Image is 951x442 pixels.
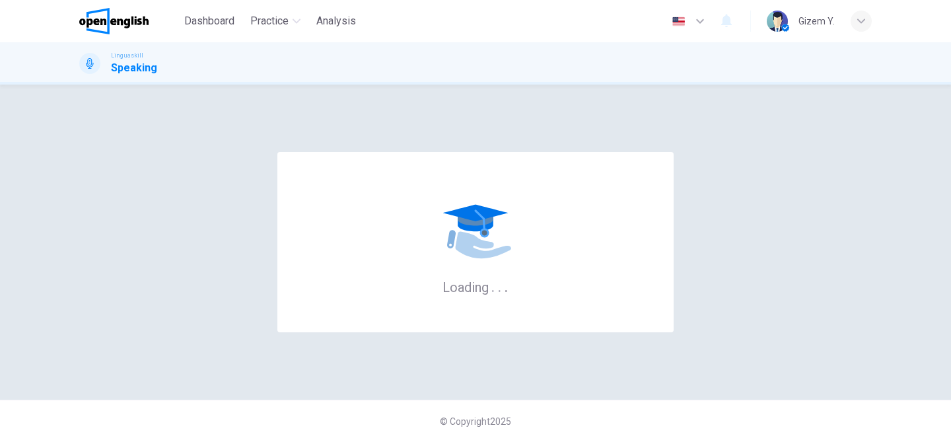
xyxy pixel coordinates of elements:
[111,60,157,76] h1: Speaking
[316,13,356,29] span: Analysis
[111,51,143,60] span: Linguaskill
[311,9,361,33] button: Analysis
[670,17,687,26] img: en
[491,275,495,297] h6: .
[79,8,179,34] a: OpenEnglish logo
[504,275,509,297] h6: .
[442,278,509,295] h6: Loading
[440,416,511,427] span: © Copyright 2025
[179,9,240,33] button: Dashboard
[497,275,502,297] h6: .
[79,8,149,34] img: OpenEnglish logo
[245,9,306,33] button: Practice
[767,11,788,32] img: Profile picture
[250,13,289,29] span: Practice
[184,13,234,29] span: Dashboard
[798,13,835,29] div: Gizem Y.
